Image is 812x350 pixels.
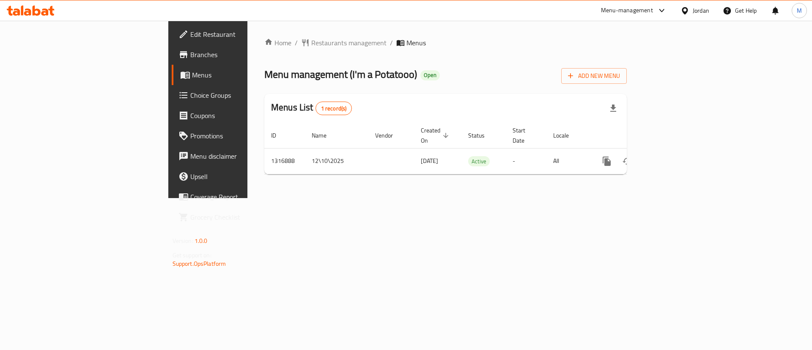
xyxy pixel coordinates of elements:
[264,65,417,84] span: Menu management ( I'm a Potatooo )
[172,146,304,166] a: Menu disclaimer
[375,130,404,141] span: Vendor
[190,50,297,60] span: Branches
[264,38,627,48] nav: breadcrumb
[390,38,393,48] li: /
[420,72,440,79] span: Open
[420,70,440,80] div: Open
[513,125,536,146] span: Start Date
[406,38,426,48] span: Menus
[172,85,304,105] a: Choice Groups
[172,166,304,187] a: Upsell
[568,71,620,81] span: Add New Menu
[190,29,297,39] span: Edit Restaurant
[195,235,208,246] span: 1.0.0
[603,98,623,119] div: Export file
[506,148,546,174] td: -
[190,151,297,161] span: Menu disclaimer
[561,68,627,84] button: Add New Menu
[553,130,580,141] span: Locale
[421,155,438,166] span: [DATE]
[305,148,368,174] td: 12\10\2025
[264,123,685,174] table: enhanced table
[173,250,211,261] span: Get support on:
[271,101,352,115] h2: Menus List
[421,125,451,146] span: Created On
[597,151,617,171] button: more
[172,44,304,65] a: Branches
[172,187,304,207] a: Coverage Report
[312,130,337,141] span: Name
[301,38,387,48] a: Restaurants management
[271,130,287,141] span: ID
[173,258,226,269] a: Support.OpsPlatform
[468,130,496,141] span: Status
[311,38,387,48] span: Restaurants management
[601,6,653,16] div: Menu-management
[190,212,297,222] span: Grocery Checklist
[172,105,304,126] a: Coupons
[190,171,297,182] span: Upsell
[172,24,304,44] a: Edit Restaurant
[546,148,590,174] td: All
[190,90,297,100] span: Choice Groups
[797,6,802,15] span: M
[172,207,304,227] a: Grocery Checklist
[617,151,637,171] button: Change Status
[468,157,490,166] span: Active
[693,6,709,15] div: Jordan
[316,105,352,113] span: 1 record(s)
[590,123,685,149] th: Actions
[172,65,304,85] a: Menus
[190,131,297,141] span: Promotions
[192,70,297,80] span: Menus
[172,126,304,146] a: Promotions
[315,102,352,115] div: Total records count
[190,110,297,121] span: Coupons
[173,235,193,246] span: Version:
[190,192,297,202] span: Coverage Report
